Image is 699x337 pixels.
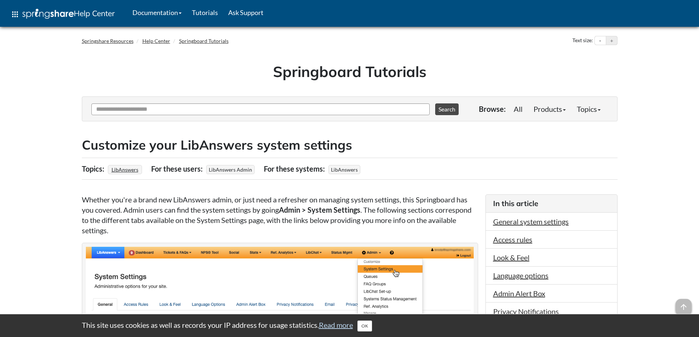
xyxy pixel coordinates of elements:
span: LibAnswers [328,165,360,174]
a: Look & Feel [493,253,529,262]
a: All [508,102,528,116]
a: Topics [571,102,606,116]
button: Close [357,320,372,331]
a: General system settings [493,217,569,226]
span: Help Center [74,8,115,18]
span: LibAnswers Admin [206,165,255,174]
h2: Customize your LibAnswers system settings [82,136,618,154]
h1: Springboard Tutorials [87,61,612,82]
strong: Admin > System Settings [279,205,360,214]
a: LibAnswers [110,164,139,175]
a: Documentation [127,3,187,22]
a: apps Help Center [6,3,120,25]
a: arrow_upward [676,300,692,308]
a: Read more [319,320,353,329]
img: Springshare [22,9,74,19]
button: Increase text size [606,36,617,45]
a: Products [528,102,571,116]
a: Admin Alert Box [493,289,545,298]
a: Language options [493,271,549,280]
a: Help Center [142,38,170,44]
div: This site uses cookies as well as records your IP address for usage statistics. [74,320,625,331]
a: Tutorials [187,3,223,22]
button: Search [435,103,459,115]
p: Browse: [479,104,506,114]
div: Topics: [82,162,106,176]
div: Text size: [571,36,594,45]
img: The System Settings page [86,247,474,314]
span: arrow_upward [676,299,692,315]
a: Access rules [493,235,532,244]
button: Decrease text size [595,36,606,45]
a: Ask Support [223,3,269,22]
div: For these users: [151,162,204,176]
a: Springshare Resources [82,38,134,44]
p: Whether you're a brand new LibAnswers admin, or just need a refresher on managing system settings... [82,194,478,235]
a: Privacy Notifications [493,307,559,316]
a: Springboard Tutorials [179,38,229,44]
h3: In this article [493,198,610,209]
span: apps [11,10,19,19]
div: For these systems: [264,162,327,176]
